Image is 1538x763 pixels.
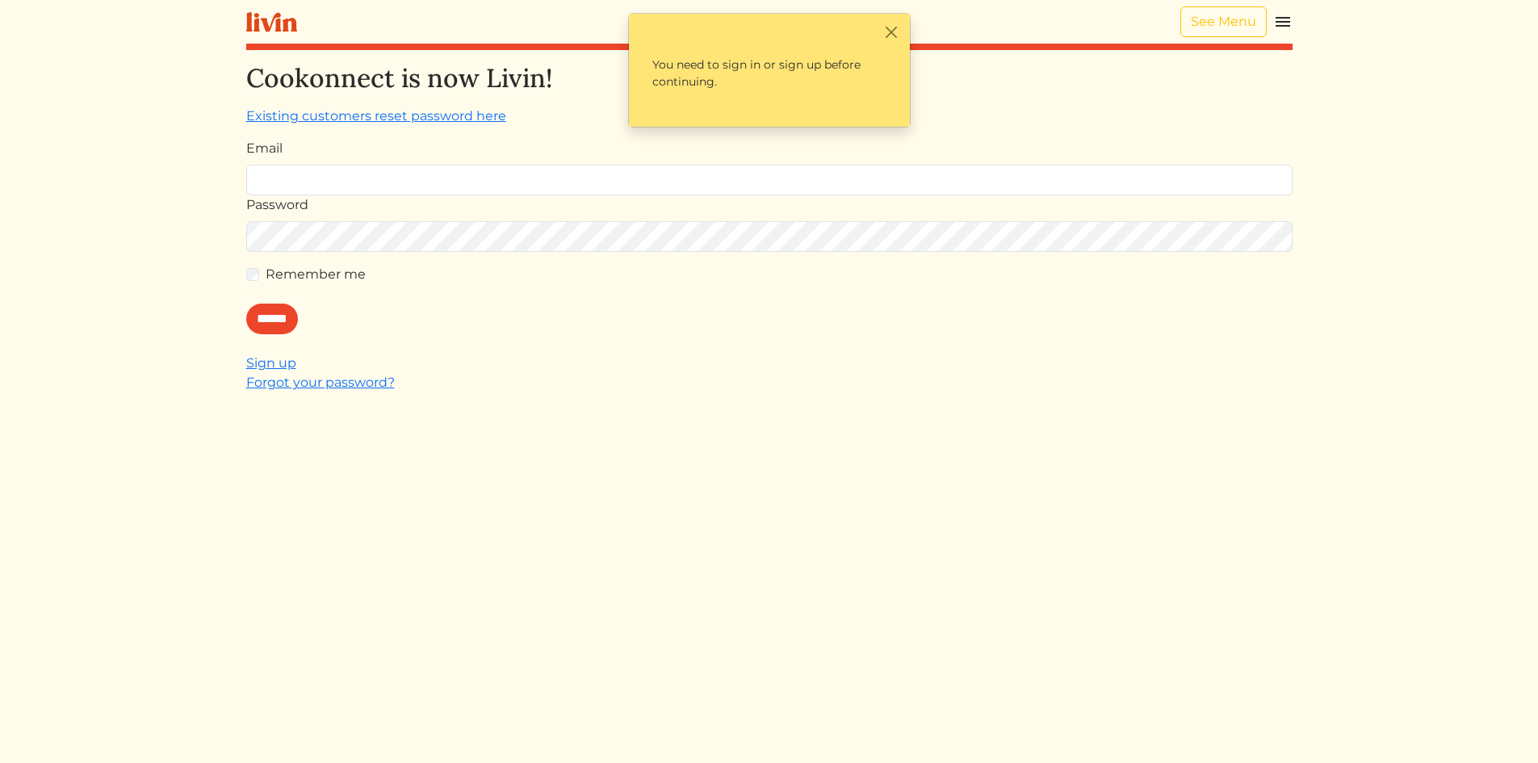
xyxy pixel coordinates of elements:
[1273,12,1293,31] img: menu_hamburger-cb6d353cf0ecd9f46ceae1c99ecbeb4a00e71ca567a856bd81f57e9d8c17bb26.svg
[246,12,297,32] img: livin-logo-a0d97d1a881af30f6274990eb6222085a2533c92bbd1e4f22c21b4f0d0e3210c.svg
[246,139,283,158] label: Email
[246,195,308,215] label: Password
[246,375,395,390] a: Forgot your password?
[246,63,1293,94] h2: Cookonnect is now Livin!
[1180,6,1267,37] a: See Menu
[266,265,366,284] label: Remember me
[883,23,900,40] button: Close
[246,355,296,371] a: Sign up
[639,43,900,104] p: You need to sign in or sign up before continuing.
[246,108,506,124] a: Existing customers reset password here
